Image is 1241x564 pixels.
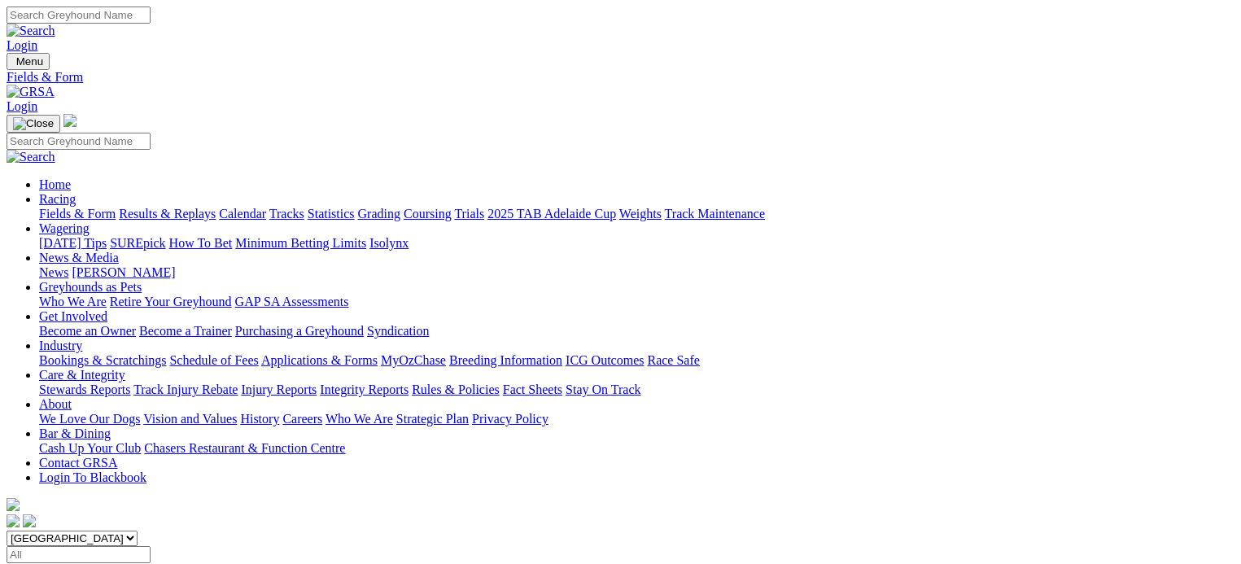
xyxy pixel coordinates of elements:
a: Login [7,38,37,52]
a: Industry [39,339,82,352]
a: Login [7,99,37,113]
a: Care & Integrity [39,368,125,382]
a: Fact Sheets [503,383,562,396]
a: Track Maintenance [665,207,765,221]
img: twitter.svg [23,514,36,527]
a: 2025 TAB Adelaide Cup [487,207,616,221]
button: Toggle navigation [7,53,50,70]
a: Results & Replays [119,207,216,221]
a: Stewards Reports [39,383,130,396]
a: Schedule of Fees [169,353,258,367]
a: Careers [282,412,322,426]
a: Privacy Policy [472,412,548,426]
div: Greyhounds as Pets [39,295,1234,309]
a: Bar & Dining [39,426,111,440]
a: Bookings & Scratchings [39,353,166,367]
a: Become a Trainer [139,324,232,338]
span: Menu [16,55,43,68]
a: Injury Reports [241,383,317,396]
a: Fields & Form [7,70,1234,85]
a: Cash Up Your Club [39,441,141,455]
a: Contact GRSA [39,456,117,470]
a: Breeding Information [449,353,562,367]
a: Who We Are [326,412,393,426]
a: Integrity Reports [320,383,409,396]
div: Care & Integrity [39,383,1234,397]
div: Racing [39,207,1234,221]
a: [PERSON_NAME] [72,265,175,279]
div: About [39,412,1234,426]
a: [DATE] Tips [39,236,107,250]
div: Bar & Dining [39,441,1234,456]
a: History [240,412,279,426]
a: GAP SA Assessments [235,295,349,308]
a: Trials [454,207,484,221]
div: Get Involved [39,324,1234,339]
img: Close [13,117,54,130]
a: Vision and Values [143,412,237,426]
img: logo-grsa-white.png [7,498,20,511]
a: About [39,397,72,411]
img: facebook.svg [7,514,20,527]
img: logo-grsa-white.png [63,114,76,127]
div: Wagering [39,236,1234,251]
a: Purchasing a Greyhound [235,324,364,338]
img: GRSA [7,85,55,99]
a: Stay On Track [566,383,640,396]
a: Race Safe [647,353,699,367]
a: News [39,265,68,279]
a: Isolynx [369,236,409,250]
a: Syndication [367,324,429,338]
a: Strategic Plan [396,412,469,426]
a: Who We Are [39,295,107,308]
a: Coursing [404,207,452,221]
a: Become an Owner [39,324,136,338]
a: Get Involved [39,309,107,323]
a: Grading [358,207,400,221]
div: Industry [39,353,1234,368]
input: Select date [7,546,151,563]
a: Rules & Policies [412,383,500,396]
a: We Love Our Dogs [39,412,140,426]
a: MyOzChase [381,353,446,367]
a: Chasers Restaurant & Function Centre [144,441,345,455]
a: Minimum Betting Limits [235,236,366,250]
button: Toggle navigation [7,115,60,133]
a: How To Bet [169,236,233,250]
a: SUREpick [110,236,165,250]
a: News & Media [39,251,119,265]
a: Login To Blackbook [39,470,146,484]
a: Greyhounds as Pets [39,280,142,294]
a: Home [39,177,71,191]
a: Retire Your Greyhound [110,295,232,308]
input: Search [7,133,151,150]
img: Search [7,24,55,38]
img: Search [7,150,55,164]
a: Weights [619,207,662,221]
a: Racing [39,192,76,206]
a: Statistics [308,207,355,221]
a: ICG Outcomes [566,353,644,367]
input: Search [7,7,151,24]
a: Calendar [219,207,266,221]
a: Fields & Form [39,207,116,221]
a: Applications & Forms [261,353,378,367]
div: News & Media [39,265,1234,280]
a: Tracks [269,207,304,221]
a: Wagering [39,221,90,235]
a: Track Injury Rebate [133,383,238,396]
